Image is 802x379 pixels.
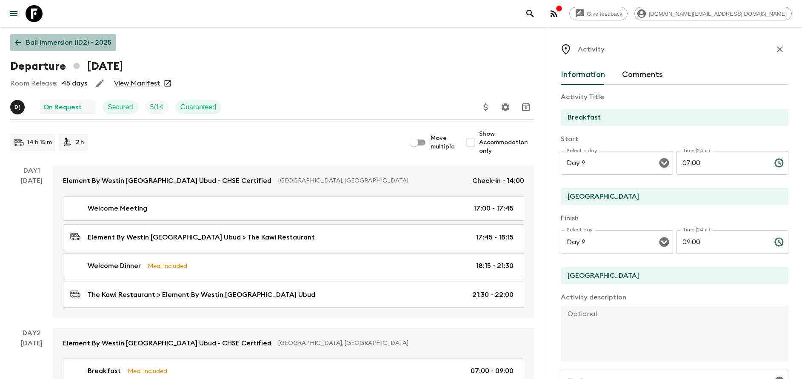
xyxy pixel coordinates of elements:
[10,78,57,88] p: Room Release:
[150,102,163,112] p: 5 / 14
[561,109,782,126] input: E.g Hozuagawa boat tour
[63,196,524,221] a: Welcome Meeting17:00 - 17:45
[108,102,133,112] p: Secured
[476,232,514,242] p: 17:45 - 18:15
[634,7,792,20] div: [DOMAIN_NAME][EMAIL_ADDRESS][DOMAIN_NAME]
[114,79,160,88] a: View Manifest
[10,58,123,75] h1: Departure [DATE]
[578,44,605,54] p: Activity
[476,261,514,271] p: 18:15 - 21:30
[62,78,87,88] p: 45 days
[26,37,111,48] p: Bali Immersion (ID2) • 2025
[278,339,517,348] p: [GEOGRAPHIC_DATA], [GEOGRAPHIC_DATA]
[43,102,82,112] p: On Request
[497,99,514,116] button: Settings
[644,11,791,17] span: [DOMAIN_NAME][EMAIL_ADDRESS][DOMAIN_NAME]
[103,100,138,114] div: Secured
[561,92,788,102] p: Activity Title
[88,366,121,376] p: Breakfast
[63,254,524,278] a: Welcome DinnerMeal Included18:15 - 21:30
[145,100,168,114] div: Trip Fill
[10,34,116,51] a: Bali Immersion (ID2) • 2025
[771,154,788,171] button: Choose time, selected time is 7:00 AM
[479,130,534,155] span: Show Accommodation only
[472,290,514,300] p: 21:30 - 22:00
[561,213,788,223] p: Finish
[10,328,53,338] p: Day 2
[471,366,514,376] p: 07:00 - 09:00
[5,5,22,22] button: menu
[682,147,710,154] label: Time (24hr)
[10,100,26,114] button: D(
[658,236,670,248] button: Open
[76,138,84,147] p: 2 h
[10,103,26,109] span: Dedi (Komang) Wardana
[431,134,455,151] span: Move multiple
[53,165,534,196] a: Element By Westin [GEOGRAPHIC_DATA] Ubud - CHSE Certified[GEOGRAPHIC_DATA], [GEOGRAPHIC_DATA]Chec...
[472,176,524,186] p: Check-in - 14:00
[622,65,663,85] button: Comments
[474,203,514,214] p: 17:00 - 17:45
[676,230,768,254] input: hh:mm
[88,261,141,271] p: Welcome Dinner
[128,366,167,376] p: Meal Included
[522,5,539,22] button: search adventures
[567,226,593,234] label: Select day
[477,99,494,116] button: Update Price, Early Bird Discount and Costs
[88,232,315,242] p: Element By Westin [GEOGRAPHIC_DATA] Ubud > The Kawi Restaurant
[53,328,534,359] a: Element By Westin [GEOGRAPHIC_DATA] Ubud - CHSE Certified[GEOGRAPHIC_DATA], [GEOGRAPHIC_DATA]
[27,138,52,147] p: 14 h 15 m
[63,282,524,308] a: The Kawi Restaurant > Element By Westin [GEOGRAPHIC_DATA] Ubud21:30 - 22:00
[561,188,782,205] input: Start Location
[582,11,627,17] span: Give feedback
[148,261,187,271] p: Meal Included
[63,338,271,348] p: Element By Westin [GEOGRAPHIC_DATA] Ubud - CHSE Certified
[771,234,788,251] button: Choose time, selected time is 9:00 AM
[10,165,53,176] p: Day 1
[14,104,20,111] p: D (
[676,151,768,175] input: hh:mm
[180,102,217,112] p: Guaranteed
[658,157,670,169] button: Open
[561,134,788,144] p: Start
[569,7,628,20] a: Give feedback
[561,65,605,85] button: Information
[88,203,147,214] p: Welcome Meeting
[278,177,465,185] p: [GEOGRAPHIC_DATA], [GEOGRAPHIC_DATA]
[561,267,782,284] input: End Location (leave blank if same as Start)
[63,176,271,186] p: Element By Westin [GEOGRAPHIC_DATA] Ubud - CHSE Certified
[517,99,534,116] button: Archive (Completed, Cancelled or Unsynced Departures only)
[561,292,788,302] p: Activity description
[88,290,315,300] p: The Kawi Restaurant > Element By Westin [GEOGRAPHIC_DATA] Ubud
[567,147,597,154] label: Select a day
[682,226,710,234] label: Time (24hr)
[21,176,43,318] div: [DATE]
[63,224,524,250] a: Element By Westin [GEOGRAPHIC_DATA] Ubud > The Kawi Restaurant17:45 - 18:15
